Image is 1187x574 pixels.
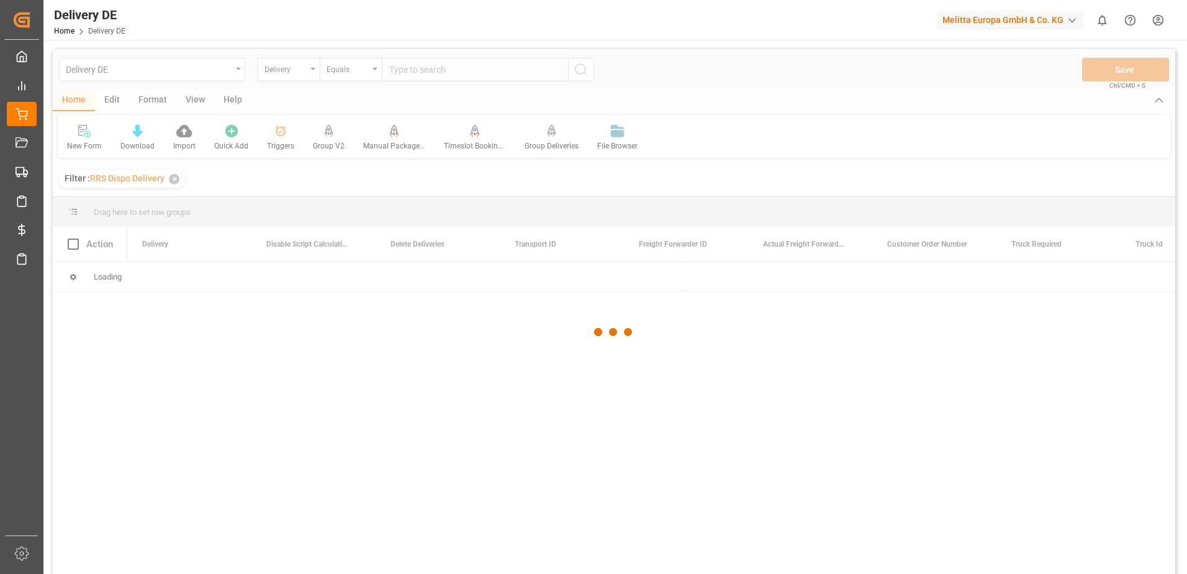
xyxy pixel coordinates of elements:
a: Home [54,27,74,35]
button: Melitta Europa GmbH & Co. KG [937,8,1088,32]
button: Help Center [1116,6,1144,34]
div: Melitta Europa GmbH & Co. KG [937,11,1083,29]
div: Delivery DE [54,6,125,24]
button: show 0 new notifications [1088,6,1116,34]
